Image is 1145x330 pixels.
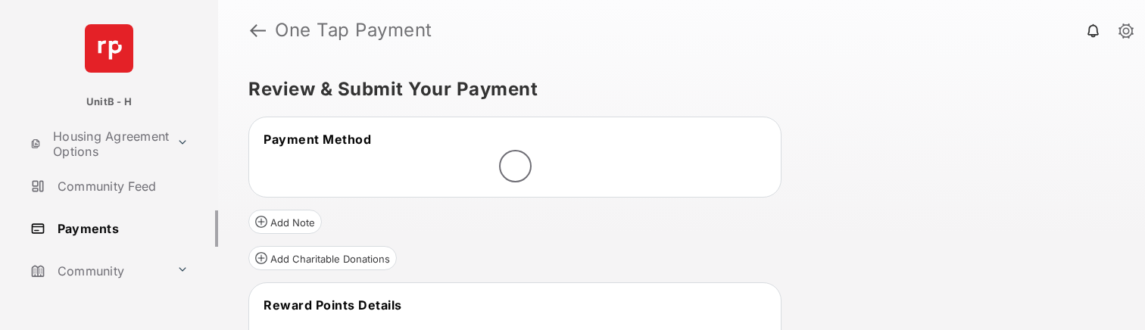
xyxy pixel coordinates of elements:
[85,24,133,73] img: svg+xml;base64,PHN2ZyB4bWxucz0iaHR0cDovL3d3dy53My5vcmcvMjAwMC9zdmciIHdpZHRoPSI2NCIgaGVpZ2h0PSI2NC...
[264,132,371,147] span: Payment Method
[264,297,402,313] span: Reward Points Details
[24,253,170,289] a: Community
[24,168,218,204] a: Community Feed
[248,80,1103,98] h5: Review & Submit Your Payment
[248,210,322,234] button: Add Note
[24,126,170,162] a: Housing Agreement Options
[275,21,432,39] strong: One Tap Payment
[248,246,397,270] button: Add Charitable Donations
[24,210,218,247] a: Payments
[86,95,132,110] p: UnitB - H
